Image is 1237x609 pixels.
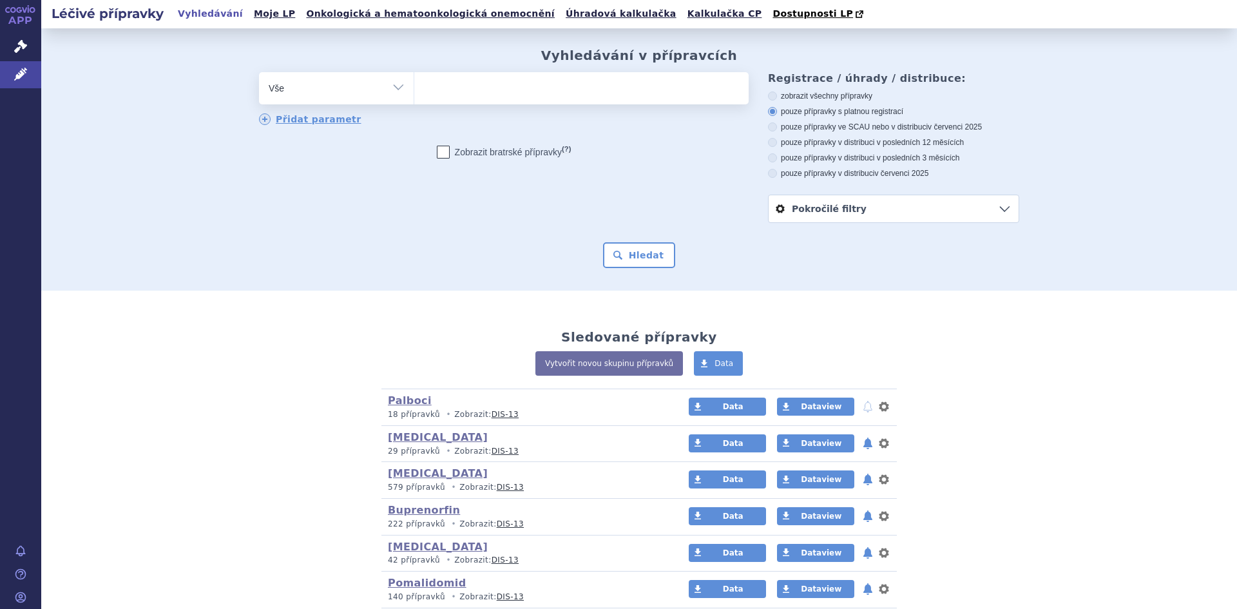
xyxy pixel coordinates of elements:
a: Dataview [777,507,854,525]
a: Data [689,434,766,452]
label: Zobrazit bratrské přípravky [437,146,571,159]
span: Data [723,402,743,411]
label: pouze přípravky v distribuci v posledních 3 měsících [768,153,1019,163]
span: 140 přípravků [388,592,445,601]
a: DIS-13 [492,556,519,565]
span: Data [723,439,743,448]
a: Vytvořit novou skupinu přípravků [535,351,683,376]
span: 579 přípravků [388,483,445,492]
span: Dataview [801,585,841,594]
p: Zobrazit: [388,519,664,530]
span: v červenci 2025 [874,169,928,178]
h3: Registrace / úhrady / distribuce: [768,72,1019,84]
i: • [448,519,459,530]
button: nastavení [877,472,890,487]
h2: Léčivé přípravky [41,5,174,23]
span: 42 přípravků [388,556,440,565]
span: 18 přípravků [388,410,440,419]
i: • [443,446,454,457]
a: [MEDICAL_DATA] [388,431,488,443]
a: [MEDICAL_DATA] [388,467,488,479]
button: nastavení [877,508,890,524]
a: Dataview [777,580,854,598]
h2: Vyhledávání v přípravcích [541,48,738,63]
a: Dostupnosti LP [769,5,870,23]
label: pouze přípravky ve SCAU nebo v distribuci [768,122,1019,132]
button: notifikace [861,399,874,414]
span: Dostupnosti LP [772,8,853,19]
a: Buprenorfin [388,504,460,516]
p: Zobrazit: [388,446,664,457]
p: Zobrazit: [388,409,664,420]
span: Dataview [801,402,841,411]
a: Úhradová kalkulačka [562,5,680,23]
a: Palboci [388,394,432,407]
span: Dataview [801,439,841,448]
button: Hledat [603,242,676,268]
span: Data [714,359,733,368]
span: Dataview [801,548,841,557]
a: DIS-13 [492,447,519,456]
a: DIS-13 [492,410,519,419]
label: zobrazit všechny přípravky [768,91,1019,101]
button: notifikace [861,472,874,487]
span: Data [723,512,743,521]
i: • [443,555,454,566]
label: pouze přípravky v distribuci v posledních 12 měsících [768,137,1019,148]
a: [MEDICAL_DATA] [388,541,488,553]
a: Kalkulačka CP [684,5,766,23]
abbr: (?) [562,145,571,153]
i: • [448,482,459,493]
a: Data [689,398,766,416]
a: DIS-13 [497,519,524,528]
span: Data [723,548,743,557]
i: • [448,592,459,603]
p: Zobrazit: [388,592,664,603]
span: Dataview [801,475,841,484]
span: Data [723,475,743,484]
a: Data [689,507,766,525]
button: nastavení [877,581,890,597]
a: Data [689,580,766,598]
button: notifikace [861,581,874,597]
span: 29 přípravků [388,447,440,456]
a: Pomalidomid [388,577,466,589]
a: Vyhledávání [174,5,247,23]
p: Zobrazit: [388,482,664,493]
a: Dataview [777,544,854,562]
label: pouze přípravky v distribuci [768,168,1019,179]
button: notifikace [861,545,874,561]
a: Data [689,544,766,562]
button: nastavení [877,436,890,451]
a: Pokročilé filtry [769,195,1019,222]
a: DIS-13 [497,592,524,601]
button: nastavení [877,545,890,561]
p: Zobrazit: [388,555,664,566]
span: v červenci 2025 [928,122,982,131]
span: Data [723,585,743,594]
button: notifikace [861,508,874,524]
label: pouze přípravky s platnou registrací [768,106,1019,117]
a: Moje LP [250,5,299,23]
span: 222 přípravků [388,519,445,528]
i: • [443,409,454,420]
a: Data [694,351,743,376]
h2: Sledované přípravky [561,329,717,345]
a: Přidat parametr [259,113,361,125]
a: Data [689,470,766,488]
a: Onkologická a hematoonkologická onemocnění [302,5,559,23]
button: notifikace [861,436,874,451]
button: nastavení [877,399,890,414]
a: Dataview [777,434,854,452]
a: Dataview [777,398,854,416]
a: DIS-13 [497,483,524,492]
a: Dataview [777,470,854,488]
span: Dataview [801,512,841,521]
